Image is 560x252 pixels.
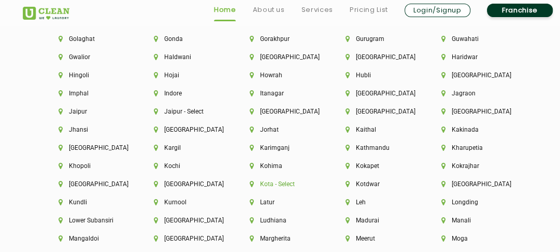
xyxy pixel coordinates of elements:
li: Lower Subansiri [59,217,119,224]
li: [GEOGRAPHIC_DATA] [59,144,119,151]
a: Services [301,4,333,16]
li: Manali [441,217,502,224]
li: Jorhat [250,126,310,133]
li: Kohima [250,162,310,170]
li: Khopoli [59,162,119,170]
li: Margherita [250,235,310,242]
img: UClean Laundry and Dry Cleaning [23,7,69,20]
li: Kargil [154,144,214,151]
li: Jagraon [441,90,502,97]
li: Madurai [346,217,406,224]
li: [GEOGRAPHIC_DATA] [154,217,214,224]
a: About us [252,4,284,16]
li: Kakinada [441,126,502,133]
li: [GEOGRAPHIC_DATA] [250,108,310,115]
a: Franchise [487,4,553,17]
li: Kathmandu [346,144,406,151]
li: [GEOGRAPHIC_DATA] [154,180,214,188]
li: [GEOGRAPHIC_DATA] [441,180,502,188]
li: Kharupetia [441,144,502,151]
li: Kochi [154,162,214,170]
li: [GEOGRAPHIC_DATA] [154,126,214,133]
li: Meerut [346,235,406,242]
li: [GEOGRAPHIC_DATA] [346,108,406,115]
li: Latur [250,199,310,206]
li: Itanagar [250,90,310,97]
li: [GEOGRAPHIC_DATA] [59,180,119,188]
li: Haridwar [441,53,502,61]
li: Mangaldoi [59,235,119,242]
li: Ludhiana [250,217,310,224]
li: Hubli [346,72,406,79]
li: Indore [154,90,214,97]
a: Pricing List [350,4,388,16]
li: Longding [441,199,502,206]
li: Imphal [59,90,119,97]
li: Gonda [154,35,214,43]
li: Karimganj [250,144,310,151]
li: Jaipur - Select [154,108,214,115]
li: Leh [346,199,406,206]
li: [GEOGRAPHIC_DATA] [346,90,406,97]
li: [GEOGRAPHIC_DATA] [250,53,310,61]
li: [GEOGRAPHIC_DATA] [441,108,502,115]
li: Gwalior [59,53,119,61]
li: [GEOGRAPHIC_DATA] [441,72,502,79]
a: Home [214,4,236,16]
li: Gurugram [346,35,406,43]
li: Jhansi [59,126,119,133]
li: Jaipur [59,108,119,115]
li: Hingoli [59,72,119,79]
li: Kaithal [346,126,406,133]
li: Gorakhpur [250,35,310,43]
li: Kokapet [346,162,406,170]
li: Kundli [59,199,119,206]
li: Kurnool [154,199,214,206]
li: [GEOGRAPHIC_DATA] [154,235,214,242]
li: Kotdwar [346,180,406,188]
li: Haldwani [154,53,214,61]
li: Kota - Select [250,180,310,188]
li: Kokrajhar [441,162,502,170]
li: Guwahati [441,35,502,43]
li: Golaghat [59,35,119,43]
li: [GEOGRAPHIC_DATA] [346,53,406,61]
li: Moga [441,235,502,242]
a: Login/Signup [405,4,470,17]
li: Hojai [154,72,214,79]
li: Howrah [250,72,310,79]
